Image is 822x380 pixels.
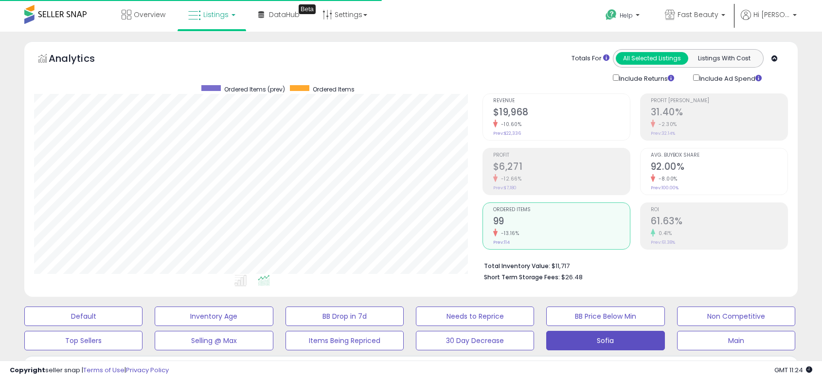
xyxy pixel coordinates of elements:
span: Ordered Items (prev) [224,85,285,93]
span: Listings [203,10,229,19]
small: -13.16% [498,230,519,237]
small: 0.41% [655,230,672,237]
small: Prev: $22,336 [493,130,521,136]
span: Hi [PERSON_NAME] [753,10,790,19]
span: Profit [493,153,630,158]
div: seller snap | | [10,366,169,375]
span: Profit [PERSON_NAME] [651,98,787,104]
div: Totals For [572,54,609,63]
i: Get Help [605,9,617,21]
span: ROI [651,207,787,213]
small: -12.66% [498,175,522,182]
span: Avg. Buybox Share [651,153,787,158]
h2: 99 [493,216,630,229]
h2: $19,968 [493,107,630,120]
h5: Analytics [49,52,114,68]
span: Revenue [493,98,630,104]
small: -8.00% [655,175,678,182]
small: -10.60% [498,121,522,128]
small: Prev: 114 [493,239,510,245]
span: 2025-08-13 11:24 GMT [774,365,812,375]
a: Privacy Policy [126,365,169,375]
h2: $6,271 [493,161,630,174]
button: Sofia [546,331,664,350]
strong: Copyright [10,365,45,375]
span: Fast Beauty [678,10,718,19]
button: Selling @ Max [155,331,273,350]
button: Needs to Reprice [416,307,534,326]
button: Inventory Age [155,307,273,326]
h2: 61.63% [651,216,787,229]
button: Items Being Repriced [286,331,404,350]
div: Include Returns [606,72,686,84]
button: Listings With Cost [688,52,760,65]
small: Prev: 61.38% [651,239,675,245]
a: Help [598,1,649,32]
small: -2.30% [655,121,677,128]
button: All Selected Listings [616,52,688,65]
button: Main [677,331,795,350]
span: Overview [134,10,165,19]
button: BB Price Below Min [546,307,664,326]
div: Tooltip anchor [299,4,316,14]
button: 30 Day Decrease [416,331,534,350]
a: Hi [PERSON_NAME] [741,10,797,32]
div: Include Ad Spend [686,72,777,84]
span: Help [620,11,633,19]
small: Prev: 32.14% [651,130,675,136]
span: Ordered Items [313,85,355,93]
span: DataHub [269,10,300,19]
h2: 92.00% [651,161,787,174]
span: $26.48 [561,272,583,282]
small: Prev: $7,180 [493,185,517,191]
b: Total Inventory Value: [484,262,550,270]
button: Default [24,307,143,326]
button: Top Sellers [24,331,143,350]
b: Short Term Storage Fees: [484,273,560,281]
span: Ordered Items [493,207,630,213]
small: Prev: 100.00% [651,185,679,191]
button: BB Drop in 7d [286,307,404,326]
button: Non Competitive [677,307,795,326]
h2: 31.40% [651,107,787,120]
a: Terms of Use [83,365,125,375]
li: $11,717 [484,259,781,271]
